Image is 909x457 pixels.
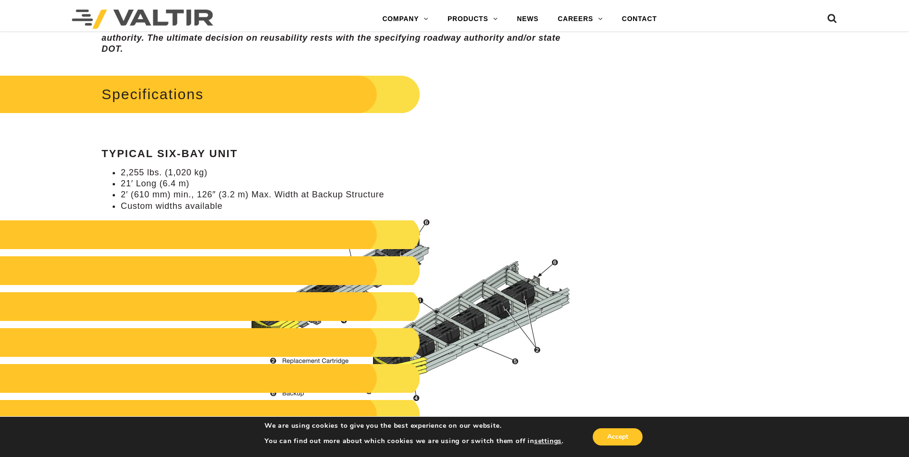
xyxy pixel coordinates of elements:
a: NEWS [507,10,548,29]
li: 21′ Long (6.4 m) [121,178,580,189]
li: 2,255 lbs. (1,020 kg) [121,167,580,178]
p: You can find out more about which cookies we are using or switch them off in . [265,437,564,446]
a: COMPANY [373,10,438,29]
img: Valtir [72,10,213,29]
button: settings [534,437,562,446]
strong: Typical Six-Bay Unit [102,148,238,160]
a: PRODUCTS [438,10,507,29]
li: Custom widths available [121,201,580,212]
li: 2′ (610 mm) min., 126″ (3.2 m) Max. Width at Backup Structure [121,189,580,200]
em: *After an impact, the product must be inspected and evaluated per the direction of the specifying... [102,22,576,54]
p: We are using cookies to give you the best experience on our website. [265,422,564,430]
a: CONTACT [612,10,667,29]
a: CAREERS [548,10,612,29]
button: Accept [593,428,643,446]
